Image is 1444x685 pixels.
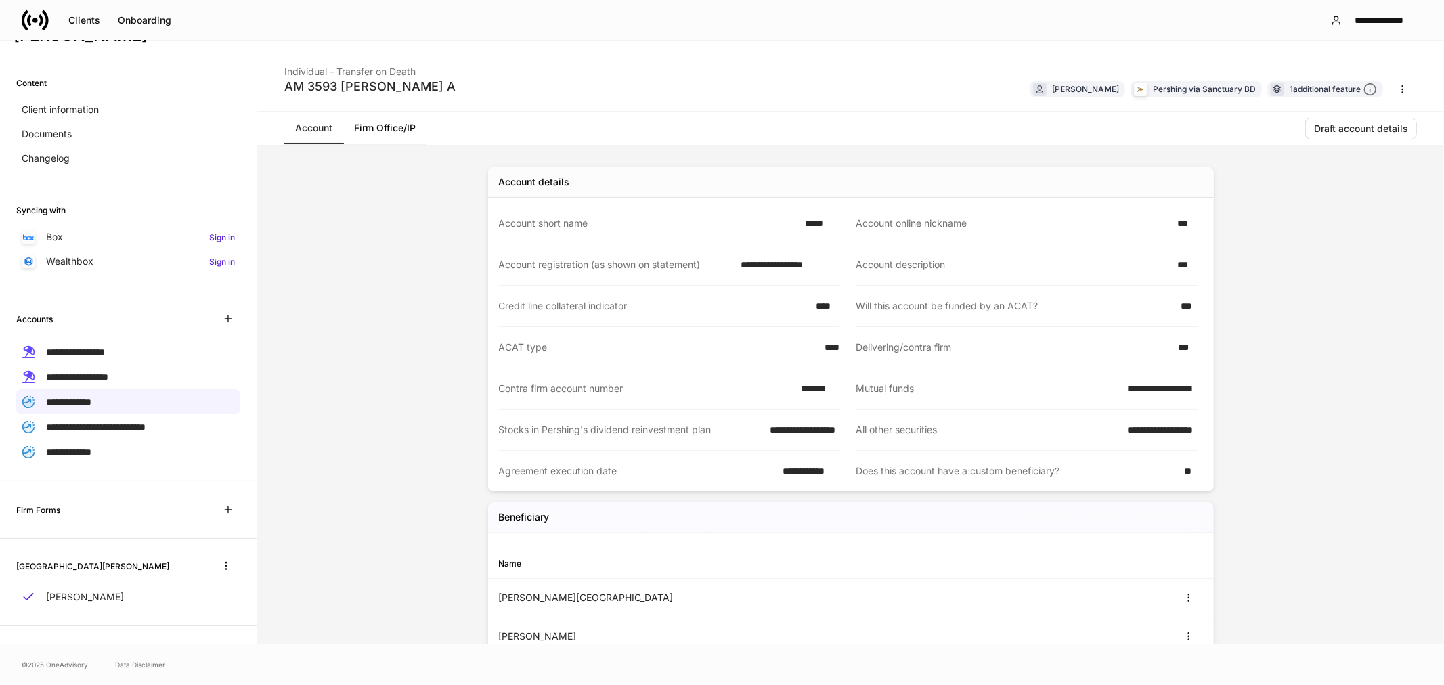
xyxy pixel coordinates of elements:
a: Changelog [16,146,240,171]
a: Client information [16,97,240,122]
div: [PERSON_NAME][GEOGRAPHIC_DATA] [499,591,851,604]
a: Data Disclaimer [115,659,165,670]
div: Stocks in Pershing's dividend reinvestment plan [499,423,762,437]
div: Account online nickname [856,217,1170,230]
div: Does this account have a custom beneficiary? [856,464,1177,478]
p: Changelog [22,152,70,165]
p: Client information [22,103,99,116]
div: 1 additional feature [1290,83,1377,97]
div: All other securities [856,423,1120,437]
div: Account registration (as shown on statement) [499,258,733,271]
a: WealthboxSign in [16,249,240,273]
a: [PERSON_NAME] [16,585,240,609]
a: BoxSign in [16,225,240,249]
h6: [GEOGRAPHIC_DATA][PERSON_NAME] [16,560,169,573]
p: [PERSON_NAME] [46,590,124,604]
div: Account description [856,258,1170,271]
p: Documents [22,127,72,141]
button: Draft account details [1305,118,1417,139]
button: Onboarding [109,9,180,31]
div: Clients [68,16,100,25]
div: Agreement execution date [499,464,774,478]
a: Firm Office/IP [343,112,426,144]
div: Will this account be funded by an ACAT? [856,299,1173,313]
p: Wealthbox [46,255,93,268]
div: Onboarding [118,16,171,25]
div: ACAT type [499,340,816,354]
div: AM 3593 [PERSON_NAME] A [284,79,456,95]
div: [PERSON_NAME] [499,629,851,643]
div: Individual - Transfer on Death [284,57,456,79]
h6: Content [16,76,47,89]
div: Credit line collateral indicator [499,299,808,313]
div: Pershing via Sanctuary BD [1153,83,1256,95]
h6: Syncing with [16,204,66,217]
div: Name [499,557,851,570]
a: Documents [16,122,240,146]
p: Box [46,230,63,244]
a: Account [284,112,343,144]
div: Draft account details [1314,124,1408,133]
div: [PERSON_NAME] [1052,83,1119,95]
div: Account details [499,175,570,189]
div: Account short name [499,217,797,230]
h6: Accounts [16,313,53,326]
div: Delivering/contra firm [856,340,1170,354]
button: Clients [60,9,109,31]
span: © 2025 OneAdvisory [22,659,88,670]
div: Mutual funds [856,382,1120,395]
h6: Sign in [209,255,235,268]
h6: Firm Forms [16,504,60,516]
img: oYqM9ojoZLfzCHUefNbBcWHcyDPbQKagtYciMC8pFl3iZXy3dU33Uwy+706y+0q2uJ1ghNQf2OIHrSh50tUd9HaB5oMc62p0G... [23,234,34,240]
h6: Sign in [209,231,235,244]
h5: Beneficiary [499,510,550,524]
div: Contra firm account number [499,382,793,395]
